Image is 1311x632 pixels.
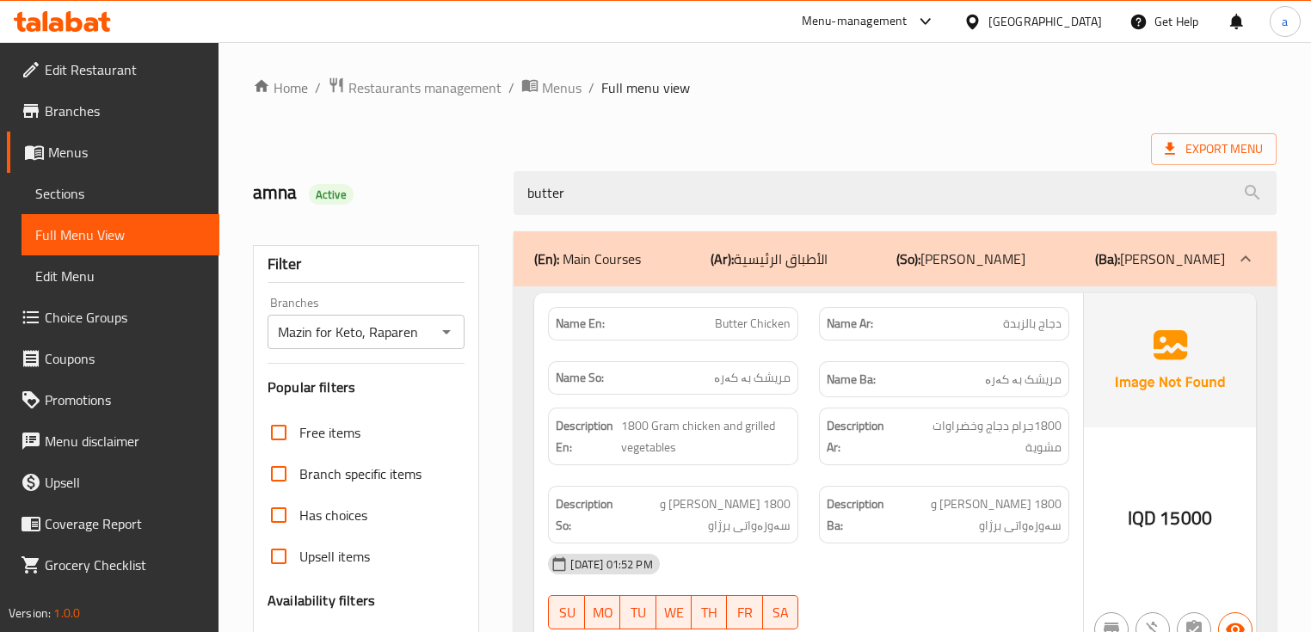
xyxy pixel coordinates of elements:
[1003,315,1062,333] span: دجاج بالزبدة
[827,369,876,390] strong: Name Ba:
[268,246,465,283] div: Filter
[542,77,582,98] span: Menus
[727,595,762,629] button: FR
[1084,293,1256,427] img: Ae5nvW7+0k+MAAAAAElFTkSuQmCC
[711,246,734,272] b: (Ar):
[627,600,649,625] span: TU
[802,11,908,32] div: Menu-management
[7,544,219,586] a: Grocery Checklist
[328,77,502,99] a: Restaurants management
[534,246,559,272] b: (En):
[514,231,1276,286] div: (En): Main Courses(Ar):الأطباق الرئيسية(So):[PERSON_NAME](Ba):[PERSON_NAME]
[1160,501,1212,535] span: 15000
[621,415,791,457] span: 1800 Gram chicken and grilled vegetables
[601,77,690,98] span: Full menu view
[35,266,206,286] span: Edit Menu
[9,602,51,624] span: Version:
[514,171,1276,215] input: search
[556,415,617,457] strong: Description En:
[45,472,206,493] span: Upsell
[891,494,1062,536] span: 1800 گرام مریشک و سەوزەواتی برژاو
[1095,246,1120,272] b: (Ba):
[7,338,219,379] a: Coupons
[715,315,791,333] span: Butter Chicken
[45,307,206,328] span: Choice Groups
[7,420,219,462] a: Menu disclaimer
[508,77,514,98] li: /
[901,415,1061,457] span: 1800جرام دجاج وخضراوات مشوية
[299,463,422,484] span: Branch specific items
[348,77,502,98] span: Restaurants management
[556,369,604,387] strong: Name So:
[663,600,685,625] span: WE
[35,183,206,204] span: Sections
[556,494,616,536] strong: Description So:
[7,132,219,173] a: Menus
[299,546,370,567] span: Upsell items
[556,315,605,333] strong: Name En:
[22,214,219,255] a: Full Menu View
[619,494,791,536] span: 1800 گرام مریشک و سەوزەواتی برژاو
[35,224,206,245] span: Full Menu View
[1282,12,1288,31] span: a
[45,348,206,369] span: Coupons
[521,77,582,99] a: Menus
[268,591,375,611] h3: Availability filters
[22,255,219,297] a: Edit Menu
[45,431,206,451] span: Menu disclaimer
[434,320,459,344] button: Open
[563,556,659,573] span: [DATE] 01:52 PM
[548,595,584,629] button: SU
[896,246,920,272] b: (So):
[22,173,219,214] a: Sections
[7,297,219,338] a: Choice Groups
[315,77,321,98] li: /
[556,600,577,625] span: SU
[827,494,887,536] strong: Description Ba:
[45,513,206,534] span: Coverage Report
[7,503,219,544] a: Coverage Report
[45,101,206,121] span: Branches
[896,249,1025,269] p: [PERSON_NAME]
[656,595,692,629] button: WE
[45,555,206,575] span: Grocery Checklist
[253,180,493,206] h2: amna
[7,379,219,420] a: Promotions
[763,595,798,629] button: SA
[770,600,791,625] span: SA
[1128,501,1156,535] span: IQD
[827,415,897,457] strong: Description Ar:
[711,249,828,269] p: الأطباق الرئيسية
[7,462,219,503] a: Upsell
[7,90,219,132] a: Branches
[45,390,206,410] span: Promotions
[699,600,720,625] span: TH
[53,602,80,624] span: 1.0.0
[1165,138,1263,160] span: Export Menu
[588,77,594,98] li: /
[585,595,620,629] button: MO
[268,377,465,397] h3: Popular filters
[48,142,206,163] span: Menus
[299,422,360,443] span: Free items
[299,505,367,525] span: Has choices
[988,12,1102,31] div: [GEOGRAPHIC_DATA]
[592,600,613,625] span: MO
[309,187,354,203] span: Active
[534,249,641,269] p: Main Courses
[253,77,308,98] a: Home
[714,369,791,387] span: مریشک بە کەرە
[7,49,219,90] a: Edit Restaurant
[620,595,655,629] button: TU
[734,600,755,625] span: FR
[1095,249,1225,269] p: [PERSON_NAME]
[253,77,1277,99] nav: breadcrumb
[1151,133,1277,165] span: Export Menu
[45,59,206,80] span: Edit Restaurant
[692,595,727,629] button: TH
[827,315,873,333] strong: Name Ar:
[985,369,1062,390] span: مریشک بە کەرە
